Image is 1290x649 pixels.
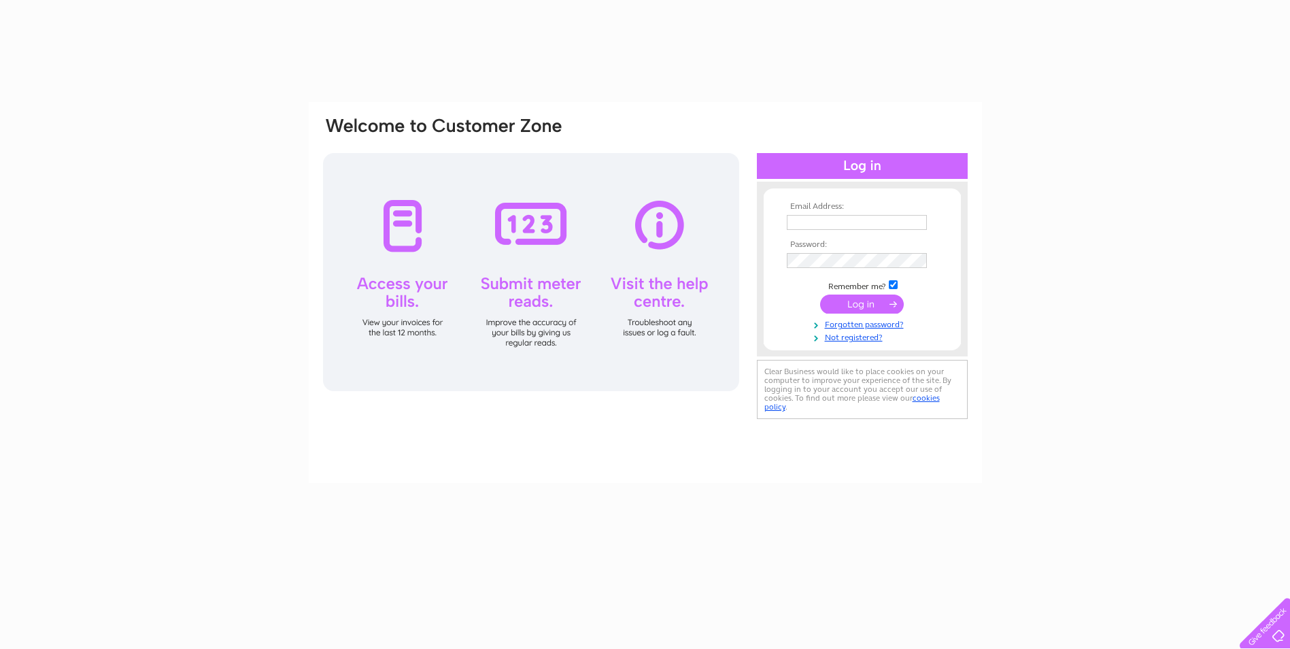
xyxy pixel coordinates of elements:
[820,295,904,314] input: Submit
[764,393,940,412] a: cookies policy
[783,240,941,250] th: Password:
[757,360,968,419] div: Clear Business would like to place cookies on your computer to improve your experience of the sit...
[787,330,941,343] a: Not registered?
[783,202,941,212] th: Email Address:
[783,278,941,292] td: Remember me?
[787,317,941,330] a: Forgotten password?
